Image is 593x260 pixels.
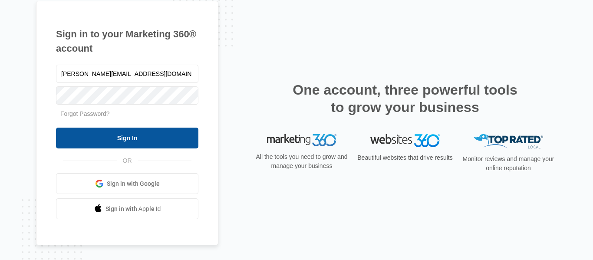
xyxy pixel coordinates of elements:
[460,155,557,173] p: Monitor reviews and manage your online reputation
[356,153,454,162] p: Beautiful websites that drive results
[474,134,543,148] img: Top Rated Local
[267,134,336,146] img: Marketing 360
[253,152,350,171] p: All the tools you need to grow and manage your business
[370,134,440,147] img: Websites 360
[56,27,198,56] h1: Sign in to your Marketing 360® account
[56,128,198,148] input: Sign In
[56,198,198,219] a: Sign in with Apple Id
[290,81,520,116] h2: One account, three powerful tools to grow your business
[56,65,198,83] input: Email
[56,173,198,194] a: Sign in with Google
[107,179,160,188] span: Sign in with Google
[117,156,138,165] span: OR
[60,110,110,117] a: Forgot Password?
[105,204,161,214] span: Sign in with Apple Id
